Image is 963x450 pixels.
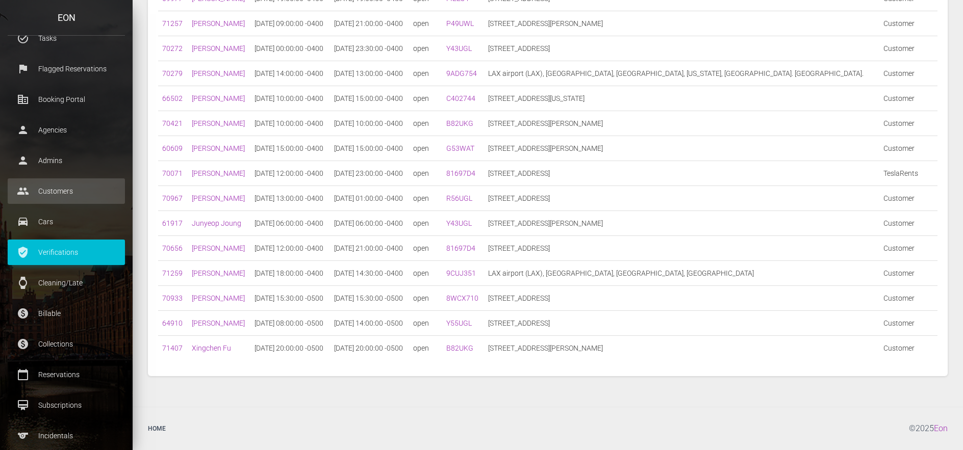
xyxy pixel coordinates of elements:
[934,423,948,433] a: Eon
[879,211,937,236] td: Customer
[15,245,117,260] p: Verifications
[162,244,183,252] a: 70656
[484,311,879,336] td: [STREET_ADDRESS]
[192,119,245,127] a: [PERSON_NAME]
[409,86,442,111] td: open
[330,61,410,86] td: [DATE] 13:00:00 -0400
[162,44,183,52] a: 70272
[162,194,183,202] a: 70967
[879,136,937,161] td: Customer
[484,261,879,286] td: LAX airport (LAX), [GEOGRAPHIC_DATA], [GEOGRAPHIC_DATA], [GEOGRAPHIC_DATA]
[192,19,245,28] a: [PERSON_NAME]
[250,36,330,61] td: [DATE] 00:00:00 -0400
[140,415,173,442] a: Home
[330,111,410,136] td: [DATE] 10:00:00 -0400
[330,211,410,236] td: [DATE] 06:00:00 -0400
[8,240,125,265] a: verified_user Verifications
[330,236,410,261] td: [DATE] 21:00:00 -0400
[162,94,183,102] a: 66502
[250,61,330,86] td: [DATE] 14:00:00 -0400
[192,44,245,52] a: [PERSON_NAME]
[250,111,330,136] td: [DATE] 10:00:00 -0400
[484,186,879,211] td: [STREET_ADDRESS]
[250,286,330,311] td: [DATE] 15:30:00 -0500
[446,319,472,327] a: Y55UGL
[409,111,442,136] td: open
[15,122,117,138] p: Agencies
[162,269,183,277] a: 71259
[162,294,183,302] a: 70933
[484,86,879,111] td: [STREET_ADDRESS][US_STATE]
[250,161,330,186] td: [DATE] 12:00:00 -0400
[446,44,472,52] a: Y43UGL
[15,398,117,413] p: Subscriptions
[250,186,330,211] td: [DATE] 13:00:00 -0400
[192,269,245,277] a: [PERSON_NAME]
[879,61,937,86] td: Customer
[879,186,937,211] td: Customer
[330,336,410,361] td: [DATE] 20:00:00 -0500
[446,219,472,227] a: Y43UGL
[330,261,410,286] td: [DATE] 14:30:00 -0400
[192,94,245,102] a: [PERSON_NAME]
[250,86,330,111] td: [DATE] 10:00:00 -0400
[250,11,330,36] td: [DATE] 09:00:00 -0400
[409,11,442,36] td: open
[250,136,330,161] td: [DATE] 15:00:00 -0400
[192,219,241,227] a: Junyeop Joung
[15,336,117,352] p: Collections
[8,87,125,112] a: corporate_fare Booking Portal
[409,211,442,236] td: open
[8,148,125,173] a: person Admins
[8,423,125,448] a: sports Incidentals
[192,244,245,252] a: [PERSON_NAME]
[484,211,879,236] td: [STREET_ADDRESS][PERSON_NAME]
[162,169,183,177] a: 70071
[250,261,330,286] td: [DATE] 18:00:00 -0400
[409,336,442,361] td: open
[330,161,410,186] td: [DATE] 23:00:00 -0400
[162,19,183,28] a: 71257
[446,69,477,77] a: 9ADG754
[192,69,245,77] a: [PERSON_NAME]
[15,92,117,107] p: Booking Portal
[446,119,473,127] a: B82UKG
[409,236,442,261] td: open
[162,344,183,352] a: 71407
[409,311,442,336] td: open
[8,301,125,326] a: paid Billable
[409,261,442,286] td: open
[330,86,410,111] td: [DATE] 15:00:00 -0400
[15,306,117,321] p: Billable
[192,194,245,202] a: [PERSON_NAME]
[8,270,125,296] a: watch Cleaning/Late
[15,214,117,229] p: Cars
[330,186,410,211] td: [DATE] 01:00:00 -0400
[484,336,879,361] td: [STREET_ADDRESS][PERSON_NAME]
[409,136,442,161] td: open
[446,169,475,177] a: 81697D4
[162,319,183,327] a: 64910
[879,11,937,36] td: Customer
[192,169,245,177] a: [PERSON_NAME]
[446,344,473,352] a: B82UKG
[879,86,937,111] td: Customer
[192,319,245,327] a: [PERSON_NAME]
[8,362,125,387] a: calendar_today Reservations
[446,194,472,202] a: R56UGL
[409,36,442,61] td: open
[8,178,125,204] a: people Customers
[484,61,879,86] td: LAX airport (LAX), [GEOGRAPHIC_DATA], [GEOGRAPHIC_DATA], [US_STATE], [GEOGRAPHIC_DATA]. [GEOGRAPH...
[330,136,410,161] td: [DATE] 15:00:00 -0400
[879,161,937,186] td: TeslaRents
[330,311,410,336] td: [DATE] 14:00:00 -0500
[409,186,442,211] td: open
[909,415,955,442] div: © 2025
[879,236,937,261] td: Customer
[162,144,183,152] a: 60609
[330,286,410,311] td: [DATE] 15:30:00 -0500
[15,275,117,290] p: Cleaning/Late
[8,392,125,418] a: card_membership Subscriptions
[15,31,117,46] p: Tasks
[409,161,442,186] td: open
